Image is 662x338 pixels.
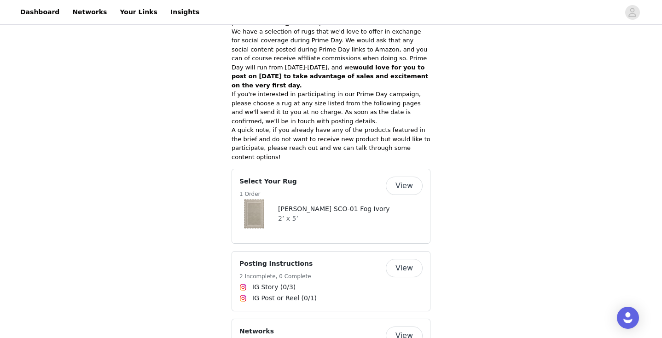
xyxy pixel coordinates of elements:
[239,272,313,281] h5: 2 Incomplete, 0 Complete
[15,2,65,23] a: Dashboard
[239,327,274,336] h4: Networks
[232,169,430,244] div: Select Your Rug
[628,5,637,20] div: avatar
[232,90,430,126] p: If you're interested in participating in our Prime Day campaign, please choose a rug at any size ...
[617,307,639,329] div: Open Intercom Messenger
[239,259,313,269] h4: Posting Instructions
[252,293,317,303] span: IG Post or Reel (0/1)
[165,2,205,23] a: Insights
[232,126,430,161] p: A quick note, if you already have any of the products featured in the brief and do not want to re...
[278,204,390,214] h4: [PERSON_NAME] SCO-01 Fog Ivory
[252,282,296,292] span: IG Story (0/3)
[386,259,423,277] button: View
[232,27,430,90] p: We have a selection of rugs that we'd love to offer in exchange for social coverage during Prime ...
[278,214,390,223] p: 2’ x 5’
[244,199,264,229] img: Scottie SCO-01 Fog Ivory
[386,177,423,195] button: View
[239,284,247,291] img: Instagram Icon
[114,2,163,23] a: Your Links
[239,295,247,302] img: Instagram Icon
[67,2,112,23] a: Networks
[239,190,297,198] h5: 1 Order
[232,251,430,311] div: Posting Instructions
[239,177,297,186] h4: Select Your Rug
[232,64,428,89] strong: would love for you to post on [DATE] to take advantage of sales and excitement on the very first ...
